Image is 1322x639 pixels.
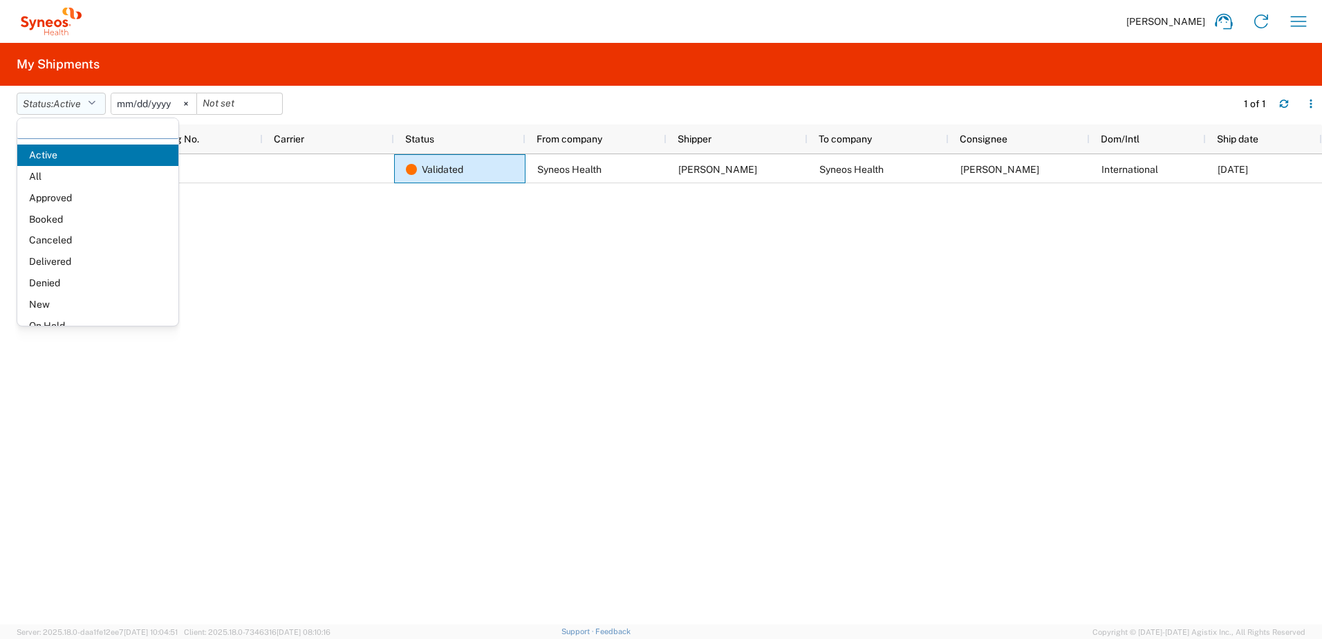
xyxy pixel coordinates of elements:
span: Dom/Intl [1101,133,1139,145]
span: Consignee [960,133,1007,145]
span: From company [537,133,602,145]
span: New [17,294,178,315]
span: On Hold [17,315,178,337]
span: Canceled [17,230,178,251]
input: Not set [111,93,196,114]
button: Status:Active [17,93,106,115]
h2: My Shipments [17,56,100,73]
span: Delivered [17,251,178,272]
span: Booked [17,209,178,230]
span: Status [405,133,434,145]
span: [DATE] 08:10:16 [277,628,330,636]
span: Copyright © [DATE]-[DATE] Agistix Inc., All Rights Reserved [1092,626,1305,638]
span: All [17,166,178,187]
span: Syneos Health [537,164,602,175]
span: Denied [17,272,178,294]
span: International [1101,164,1158,175]
span: [DATE] 10:04:51 [124,628,178,636]
span: Active [53,98,81,109]
span: Server: 2025.18.0-daa1fe12ee7 [17,628,178,636]
span: [PERSON_NAME] [1126,15,1205,28]
span: Ivana Miletic [678,164,757,175]
span: Syneos Health [819,164,884,175]
span: Shipper [678,133,711,145]
span: Ship date [1217,133,1258,145]
span: Approved [17,187,178,209]
span: Active [17,145,178,166]
span: David Abdelsayed [960,164,1039,175]
a: Support [561,627,596,636]
span: To company [819,133,872,145]
input: Not set [197,93,282,114]
a: Feedback [595,627,631,636]
span: Client: 2025.18.0-7346316 [184,628,330,636]
div: 1 of 1 [1244,98,1268,110]
span: Carrier [274,133,304,145]
span: 09/04/2025 [1218,164,1248,175]
span: Validated [422,155,463,184]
